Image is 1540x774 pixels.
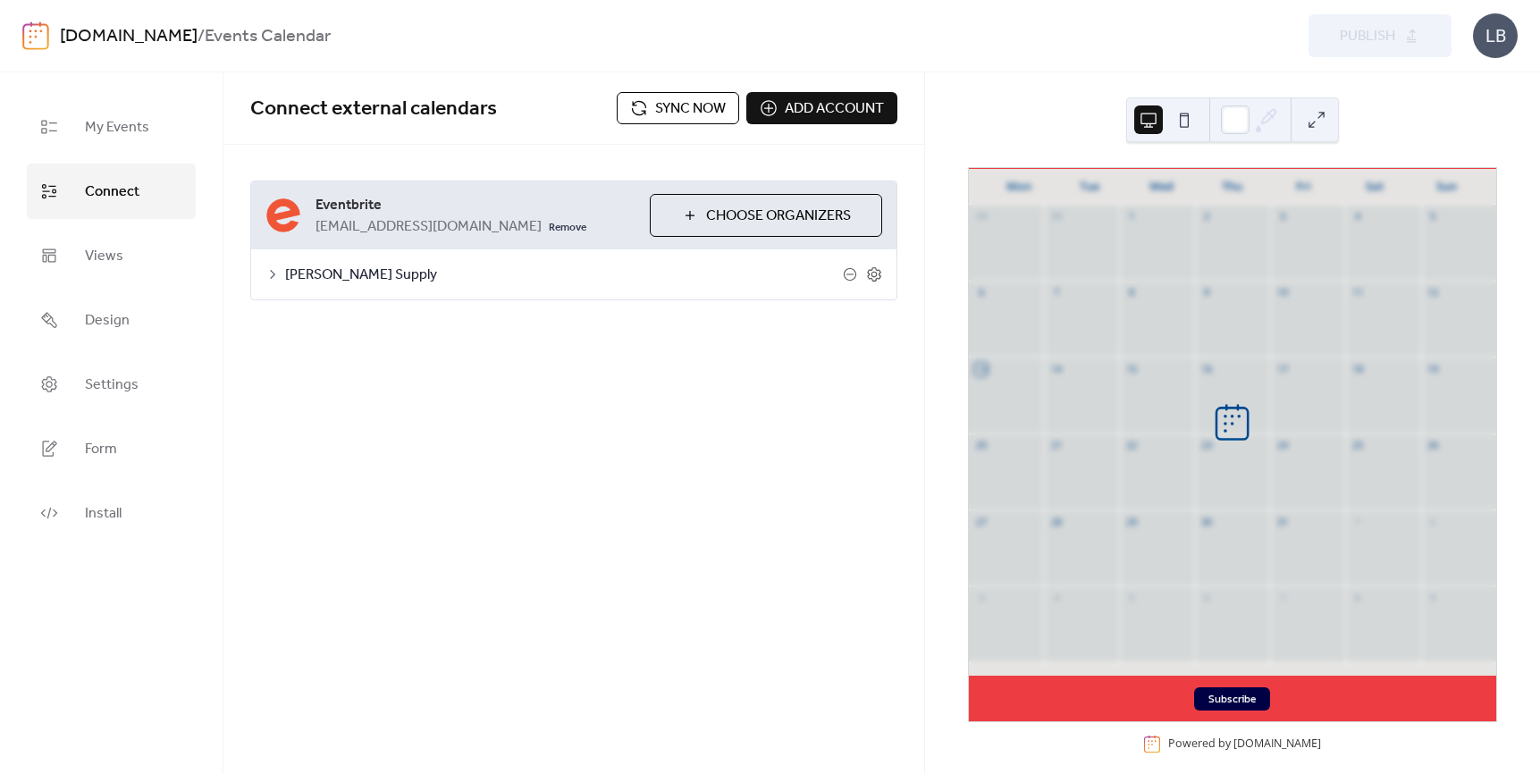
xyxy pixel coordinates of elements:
a: Settings [27,357,196,412]
span: [EMAIL_ADDRESS][DOMAIN_NAME] [316,216,542,238]
div: 5 [1124,591,1138,604]
div: 10 [1275,286,1289,299]
div: Wed [1125,169,1197,205]
div: 30 [1049,210,1063,223]
span: Remove [549,221,586,235]
button: Add account [746,92,897,124]
div: Mon [983,169,1055,205]
span: Views [85,242,123,271]
button: Choose Organizers [650,194,882,237]
div: Sun [1410,169,1482,205]
div: 30 [1200,515,1214,528]
span: Design [85,307,130,335]
div: 9 [1426,591,1440,604]
div: 27 [974,515,988,528]
div: 22 [1124,439,1138,452]
div: 2 [1426,515,1440,528]
div: 9 [1200,286,1214,299]
img: eventbrite [265,198,301,233]
div: Tue [1055,169,1126,205]
div: 7 [1049,286,1063,299]
span: Add account [785,98,884,120]
a: Connect [27,164,196,219]
div: 14 [1049,362,1063,375]
div: 23 [1200,439,1214,452]
div: 25 [1351,439,1364,452]
span: Form [85,435,117,464]
div: 11 [1351,286,1364,299]
div: 16 [1200,362,1214,375]
a: [DOMAIN_NAME] [60,20,198,54]
div: 4 [1351,210,1364,223]
span: Install [85,500,122,528]
div: 28 [1049,515,1063,528]
span: Settings [85,371,139,400]
div: 24 [1275,439,1289,452]
span: My Events [85,114,149,142]
div: 29 [1124,515,1138,528]
span: Connect [85,178,139,206]
div: Fri [1268,169,1340,205]
div: Powered by [1168,736,1321,752]
b: Events Calendar [205,20,331,54]
span: [PERSON_NAME] Supply [285,265,843,286]
div: 26 [1426,439,1440,452]
div: 21 [1049,439,1063,452]
a: Design [27,292,196,348]
button: Sync now [617,92,739,124]
div: 7 [1275,591,1289,604]
div: 1 [1351,515,1364,528]
div: 8 [1351,591,1364,604]
img: logo [22,21,49,50]
div: 5 [1426,210,1440,223]
div: 31 [1275,515,1289,528]
span: Eventbrite [316,195,635,216]
span: Choose Organizers [706,206,851,227]
div: LB [1473,13,1518,58]
a: Install [27,485,196,541]
div: 1 [1124,210,1138,223]
a: My Events [27,99,196,155]
div: 6 [974,286,988,299]
div: 12 [1426,286,1440,299]
b: / [198,20,205,54]
span: Sync now [655,98,726,120]
div: 20 [974,439,988,452]
div: 3 [1275,210,1289,223]
div: 17 [1275,362,1289,375]
span: Connect external calendars [250,89,497,129]
a: Form [27,421,196,476]
div: 8 [1124,286,1138,299]
div: 19 [1426,362,1440,375]
div: 4 [1049,591,1063,604]
div: 15 [1124,362,1138,375]
div: 2 [1200,210,1214,223]
div: Thu [1197,169,1268,205]
a: Views [27,228,196,283]
a: [DOMAIN_NAME] [1233,736,1321,752]
div: 3 [974,591,988,604]
button: Subscribe [1194,687,1270,711]
div: 13 [974,362,988,375]
div: 29 [974,210,988,223]
div: 6 [1200,591,1214,604]
div: 18 [1351,362,1364,375]
div: Sat [1340,169,1411,205]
